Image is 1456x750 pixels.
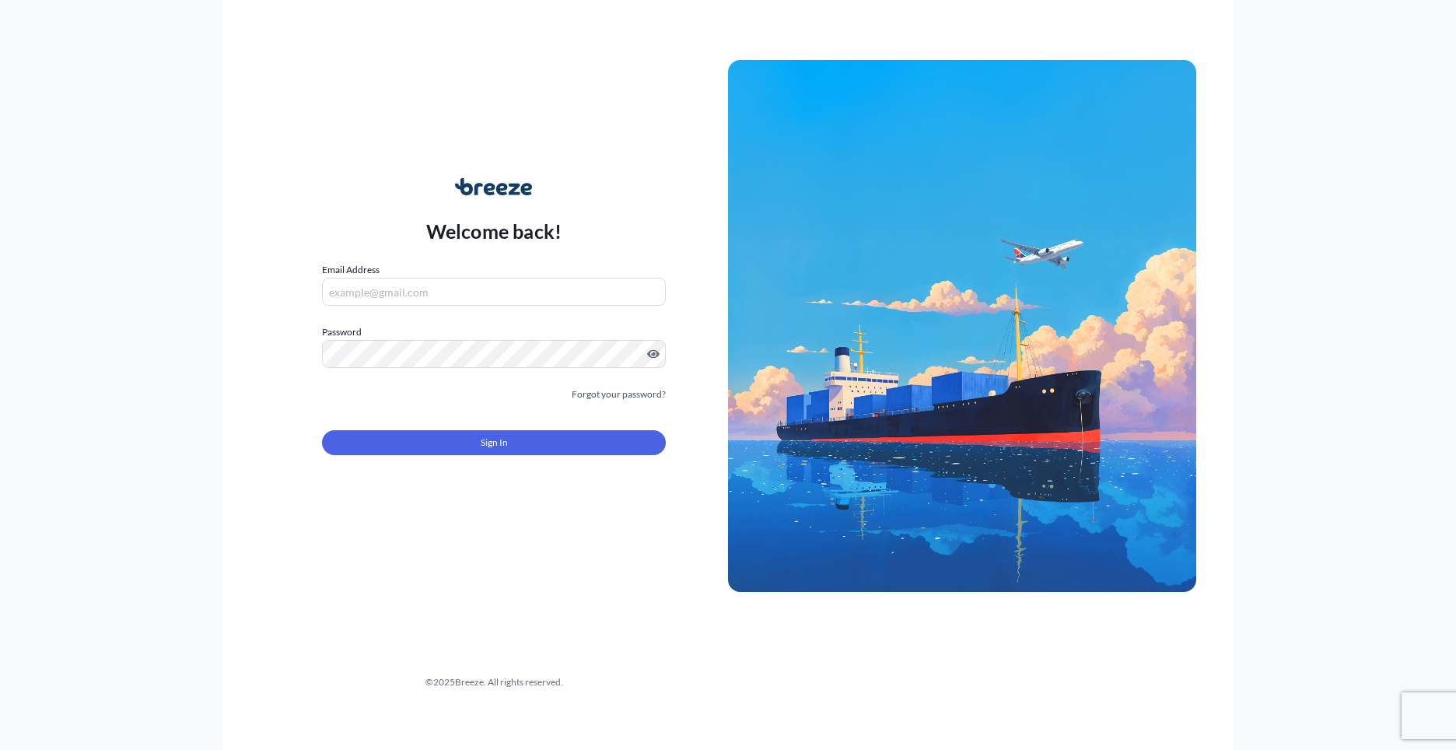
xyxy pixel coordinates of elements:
[322,278,666,306] input: example@gmail.com
[572,387,666,402] a: Forgot your password?
[322,262,380,278] label: Email Address
[260,675,728,690] div: © 2025 Breeze. All rights reserved.
[481,435,508,450] span: Sign In
[728,60,1196,592] img: Ship illustration
[647,348,660,360] button: Show password
[322,430,666,455] button: Sign In
[426,219,562,244] p: Welcome back!
[322,324,666,340] label: Password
